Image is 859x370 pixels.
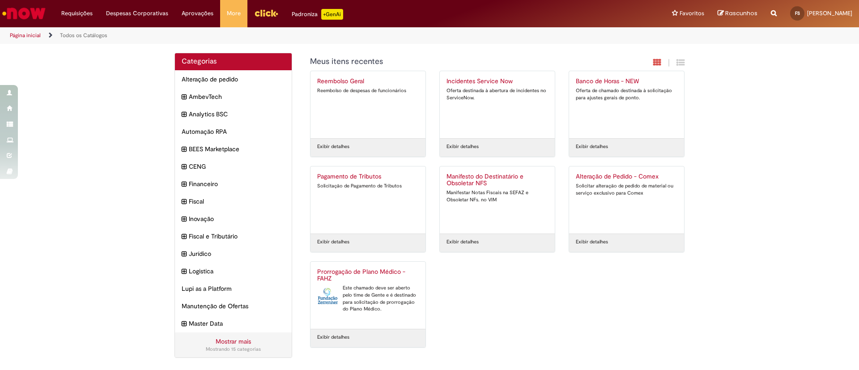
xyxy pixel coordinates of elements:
[576,78,677,85] h2: Banco de Horas - NEW
[189,162,285,171] span: CENG
[718,9,757,18] a: Rascunhos
[254,6,278,20] img: click_logo_yellow_360x200.png
[7,27,566,44] ul: Trilhas de página
[182,267,187,276] i: expandir categoria Logistica
[175,140,292,158] div: expandir categoria BEES Marketplace BEES Marketplace
[182,214,187,224] i: expandir categoria Inovação
[317,78,419,85] h2: Reembolso Geral
[189,232,285,241] span: Fiscal e Tributário
[440,71,555,138] a: Incidentes Service Now Oferta destinada à abertura de incidentes no ServiceNow.
[216,337,251,345] a: Mostrar mais
[317,268,419,283] h2: Prorrogação de Plano Médico - FAHZ
[447,238,479,246] a: Exibir detalhes
[175,262,292,280] div: expandir categoria Logistica Logistica
[576,238,608,246] a: Exibir detalhes
[189,319,285,328] span: Master Data
[182,9,213,18] span: Aprovações
[182,249,187,259] i: expandir categoria Jurídico
[182,232,187,242] i: expandir categoria Fiscal e Tributário
[795,10,800,16] span: FS
[182,92,187,102] i: expandir categoria AmbevTech
[175,315,292,332] div: expandir categoria Master Data Master Data
[227,9,241,18] span: More
[61,9,93,18] span: Requisições
[175,210,292,228] div: expandir categoria Inovação Inovação
[182,58,285,66] h2: Categorias
[189,267,285,276] span: Logistica
[317,238,349,246] a: Exibir detalhes
[175,280,292,298] div: Lupi as a Platform
[175,192,292,210] div: expandir categoria Fiscal Fiscal
[10,32,41,39] a: Página inicial
[676,58,685,67] i: Exibição de grade
[440,166,555,234] a: Manifesto do Destinatário e Obsoletar NFS Manifestar Notas Fiscais na SEFAZ e Obsoletar NFs. no VIM
[576,87,677,101] div: Oferta de chamado destinada à solicitação para ajustes gerais de ponto.
[60,32,107,39] a: Todos os Catálogos
[569,71,684,138] a: Banco de Horas - NEW Oferta de chamado destinada à solicitação para ajustes gerais de ponto.
[447,87,548,101] div: Oferta destinada à abertura de incidentes no ServiceNow.
[182,75,285,84] span: Alteração de pedido
[447,143,479,150] a: Exibir detalhes
[317,87,419,94] div: Reembolso de despesas de funcionários
[189,110,285,119] span: Analytics BSC
[175,70,292,88] div: Alteração de pedido
[175,88,292,106] div: expandir categoria AmbevTech AmbevTech
[310,57,588,66] h1: {"description":"","title":"Meus itens recentes"} Categoria
[447,173,548,187] h2: Manifesto do Destinatário e Obsoletar NFS
[175,245,292,263] div: expandir categoria Jurídico Jurídico
[317,285,419,313] div: Este chamado deve ser aberto pelo time de Gente e é destinado para solicitação de prorrogação do ...
[175,157,292,175] div: expandir categoria CENG CENG
[182,284,285,293] span: Lupi as a Platform
[182,179,187,189] i: expandir categoria Financeiro
[182,145,187,154] i: expandir categoria BEES Marketplace
[310,262,425,329] a: Prorrogação de Plano Médico - FAHZ Prorrogação de Plano Médico - FAHZ Este chamado deve ser abert...
[189,145,285,153] span: BEES Marketplace
[175,297,292,315] div: Manutenção de Ofertas
[189,197,285,206] span: Fiscal
[668,58,670,68] span: |
[182,127,285,136] span: Automação RPA
[175,175,292,193] div: expandir categoria Financeiro Financeiro
[175,70,292,332] ul: Categorias
[182,162,187,172] i: expandir categoria CENG
[292,9,343,20] div: Padroniza
[317,285,338,307] img: Prorrogação de Plano Médico - FAHZ
[310,71,425,138] a: Reembolso Geral Reembolso de despesas de funcionários
[680,9,704,18] span: Favoritos
[807,9,852,17] span: [PERSON_NAME]
[1,4,47,22] img: ServiceNow
[189,92,285,101] span: AmbevTech
[189,214,285,223] span: Inovação
[576,183,677,196] div: Solicitar alteração de pedido de material ou serviço exclusivo para Comex
[447,189,548,203] div: Manifestar Notas Fiscais na SEFAZ e Obsoletar NFs. no VIM
[317,334,349,341] a: Exibir detalhes
[317,143,349,150] a: Exibir detalhes
[576,143,608,150] a: Exibir detalhes
[725,9,757,17] span: Rascunhos
[175,227,292,245] div: expandir categoria Fiscal e Tributário Fiscal e Tributário
[175,123,292,140] div: Automação RPA
[317,183,419,190] div: Solicitação de Pagamento de Tributos
[317,173,419,180] h2: Pagamento de Tributos
[182,110,187,119] i: expandir categoria Analytics BSC
[447,78,548,85] h2: Incidentes Service Now
[182,346,285,353] div: Mostrando 15 categorias
[189,249,285,258] span: Jurídico
[189,179,285,188] span: Financeiro
[569,166,684,234] a: Alteração de Pedido - Comex Solicitar alteração de pedido de material ou serviço exclusivo para C...
[653,58,661,67] i: Exibição em cartão
[310,166,425,234] a: Pagamento de Tributos Solicitação de Pagamento de Tributos
[321,9,343,20] p: +GenAi
[182,319,187,329] i: expandir categoria Master Data
[182,197,187,207] i: expandir categoria Fiscal
[182,302,285,310] span: Manutenção de Ofertas
[106,9,168,18] span: Despesas Corporativas
[576,173,677,180] h2: Alteração de Pedido - Comex
[175,105,292,123] div: expandir categoria Analytics BSC Analytics BSC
